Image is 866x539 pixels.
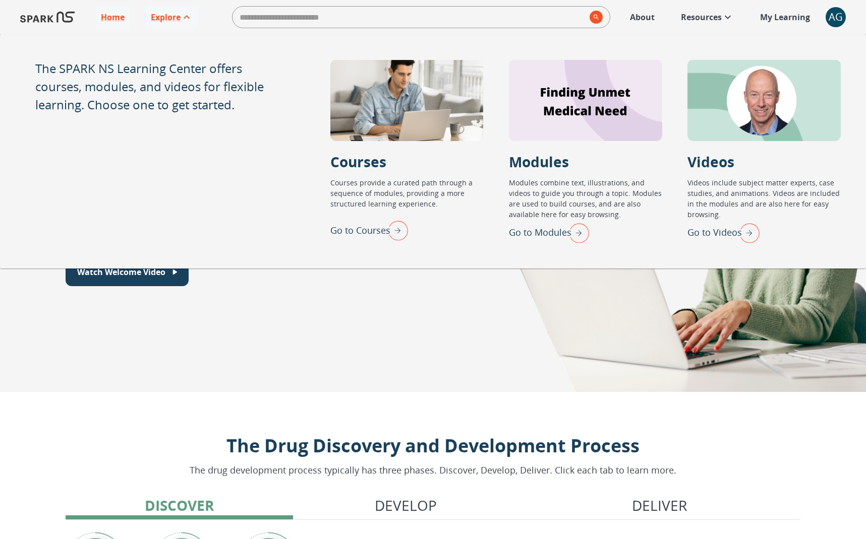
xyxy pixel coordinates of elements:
[630,11,655,23] p: About
[586,7,603,28] button: search
[564,220,589,246] img: right arrow
[687,59,841,141] div: Videos
[509,220,589,246] div: Go to Modules
[734,220,760,246] img: right arrow
[383,217,408,243] img: right arrow
[330,59,484,141] div: Courses
[101,11,125,23] p: Home
[20,5,75,29] img: Logo of SPARK at Stanford
[509,177,662,220] p: Modules combine text, illustrations, and videos to guide you through a topic. Modules are used to...
[687,177,841,220] p: Videos include subject matter experts, case studies, and animations. Videos are included in the m...
[687,220,760,246] div: Go to Videos
[826,7,846,27] button: account of current user
[77,266,165,278] p: Watch Welcome Video
[96,6,130,28] a: Home
[826,7,846,27] div: AG
[146,6,198,28] a: Explore
[375,495,437,516] p: Develop
[676,6,739,28] a: Resources
[66,258,189,286] button: Watch Welcome Video
[330,151,386,172] p: Courses
[687,151,734,172] p: Videos
[190,463,676,477] p: The drug development process typically has three phases. Discover, Develop, Deliver. Click each t...
[330,217,408,243] div: Go to Courses
[35,59,275,114] p: The SPARK NS Learning Center offers courses, modules, and videos for flexible learning. Choose on...
[330,224,390,237] p: Go to Courses
[625,6,660,28] a: About
[681,11,722,23] p: Resources
[509,226,571,239] p: Go to Modules
[190,432,676,459] p: The Drug Discovery and Development Process
[760,11,810,23] p: My Learning
[509,59,662,141] div: Modules
[687,226,742,239] p: Go to Videos
[145,495,214,516] p: Discover
[755,6,816,28] a: My Learning
[632,495,687,516] p: Deliver
[151,11,181,23] p: Explore
[509,151,569,172] p: Modules
[330,177,484,217] p: Courses provide a curated path through a sequence of modules, providing a more structured learnin...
